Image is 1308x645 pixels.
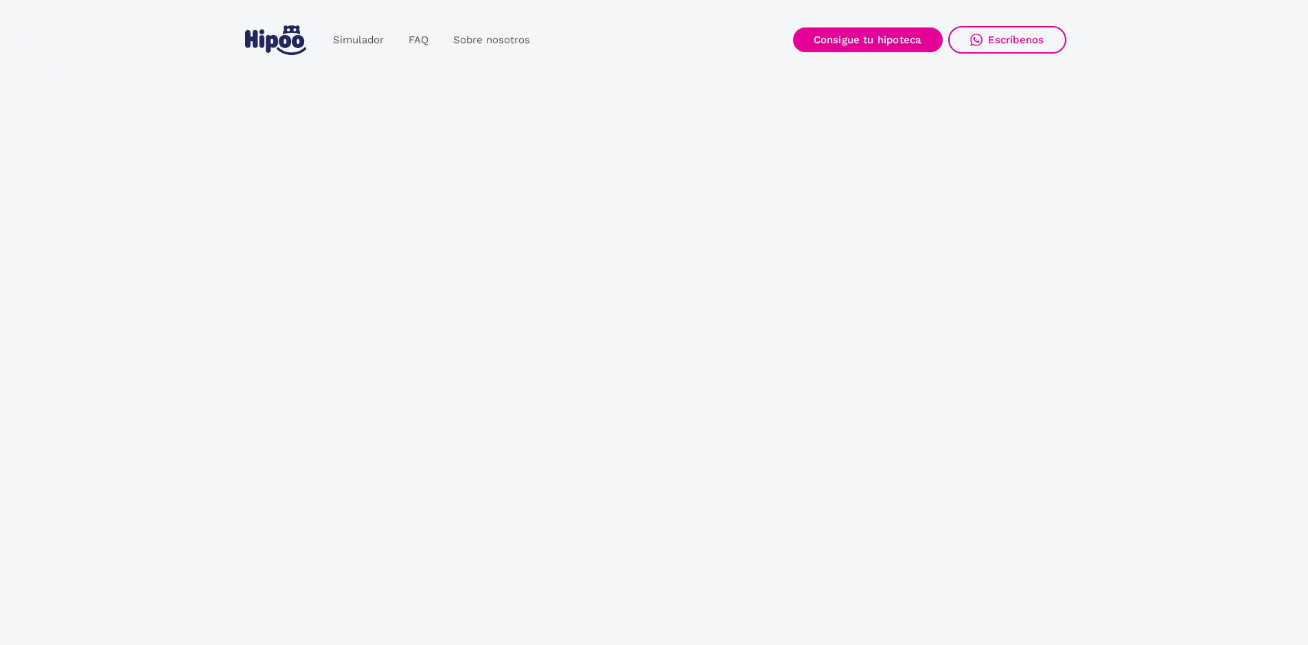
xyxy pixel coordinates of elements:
[441,27,542,54] a: Sobre nosotros
[793,27,943,52] a: Consigue tu hipoteca
[988,34,1044,46] div: Escríbenos
[948,26,1066,54] a: Escríbenos
[321,27,396,54] a: Simulador
[396,27,441,54] a: FAQ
